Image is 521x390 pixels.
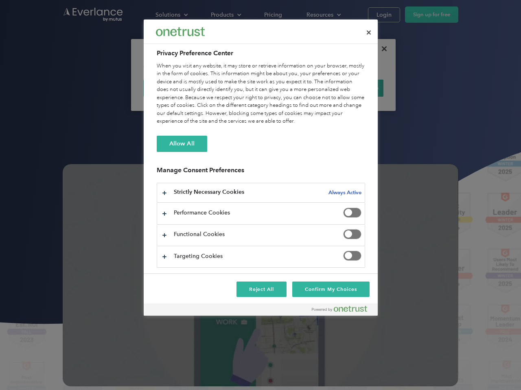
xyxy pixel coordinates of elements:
[60,48,101,65] input: Submit
[144,19,378,316] div: Preference center
[157,62,365,126] div: When you visit any website, it may store or retrieve information on your browser, mostly in the f...
[156,27,205,36] img: Everlance
[312,305,374,316] a: Powered by OneTrust Opens in a new Tab
[156,24,205,40] div: Everlance
[236,282,287,297] button: Reject All
[157,166,365,179] h3: Manage Consent Preferences
[292,282,369,297] button: Confirm My Choices
[312,305,367,312] img: Powered by OneTrust Opens in a new Tab
[157,48,365,58] h2: Privacy Preference Center
[144,19,378,316] div: Privacy Preference Center
[157,136,207,152] button: Allow All
[360,24,378,41] button: Close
